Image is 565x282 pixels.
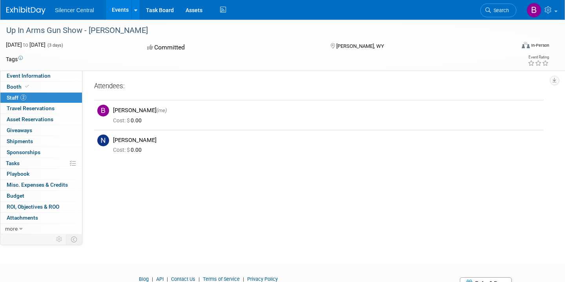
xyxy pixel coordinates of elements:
span: [DATE] [DATE] [6,42,46,48]
td: Personalize Event Tab Strip [53,234,66,244]
span: more [5,226,18,232]
span: | [241,276,246,282]
img: Format-Inperson.png [522,42,530,48]
span: ROI, Objectives & ROO [7,204,59,210]
div: Event Format [468,41,549,53]
a: Privacy Policy [247,276,278,282]
a: Event Information [0,71,82,81]
span: Budget [7,193,24,199]
span: (me) [157,107,167,113]
a: Search [480,4,516,17]
img: Braden Hougaard [527,3,541,18]
a: Tasks [0,158,82,169]
a: API [156,276,164,282]
a: Asset Reservations [0,114,82,125]
a: ROI, Objectives & ROO [0,202,82,212]
span: Playbook [7,171,29,177]
span: | [197,276,202,282]
a: Blog [139,276,149,282]
span: | [150,276,155,282]
a: Booth [0,82,82,92]
a: Attachments [0,213,82,223]
div: Committed [145,41,318,55]
span: (3 days) [47,43,63,48]
span: 0.00 [113,147,145,153]
div: Up In Arms Gun Show - [PERSON_NAME] [4,24,503,38]
img: ExhibitDay [6,7,46,15]
div: [PERSON_NAME] [113,136,540,144]
span: to [22,42,29,48]
a: more [0,224,82,234]
a: Giveaways [0,125,82,136]
td: Tags [6,55,23,63]
div: Attendees: [94,82,543,92]
span: Staff [7,95,26,101]
a: Playbook [0,169,82,179]
span: Booth [7,84,31,90]
div: [PERSON_NAME] [113,107,540,114]
span: [PERSON_NAME], WY [336,43,384,49]
span: Giveaways [7,127,32,133]
span: Shipments [7,138,33,144]
a: Sponsorships [0,147,82,158]
i: Booth reservation complete [25,84,29,89]
span: 2 [20,95,26,100]
a: Staff2 [0,93,82,103]
span: Event Information [7,73,51,79]
a: Contact Us [171,276,195,282]
a: Terms of Service [203,276,240,282]
span: Asset Reservations [7,116,53,122]
span: Search [491,7,509,13]
span: Sponsorships [7,149,40,155]
span: Cost: $ [113,147,131,153]
span: Tasks [6,160,20,166]
a: Travel Reservations [0,103,82,114]
span: Cost: $ [113,117,131,124]
div: Event Rating [528,55,549,59]
a: Shipments [0,136,82,147]
img: B.jpg [97,105,109,116]
span: Silencer Central [55,7,94,13]
span: Misc. Expenses & Credits [7,182,68,188]
span: Travel Reservations [7,105,55,111]
span: | [165,276,170,282]
td: Toggle Event Tabs [66,234,82,244]
span: 0.00 [113,117,145,124]
a: Misc. Expenses & Credits [0,180,82,190]
img: N.jpg [97,135,109,146]
a: Budget [0,191,82,201]
div: In-Person [531,42,549,48]
span: Attachments [7,215,38,221]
